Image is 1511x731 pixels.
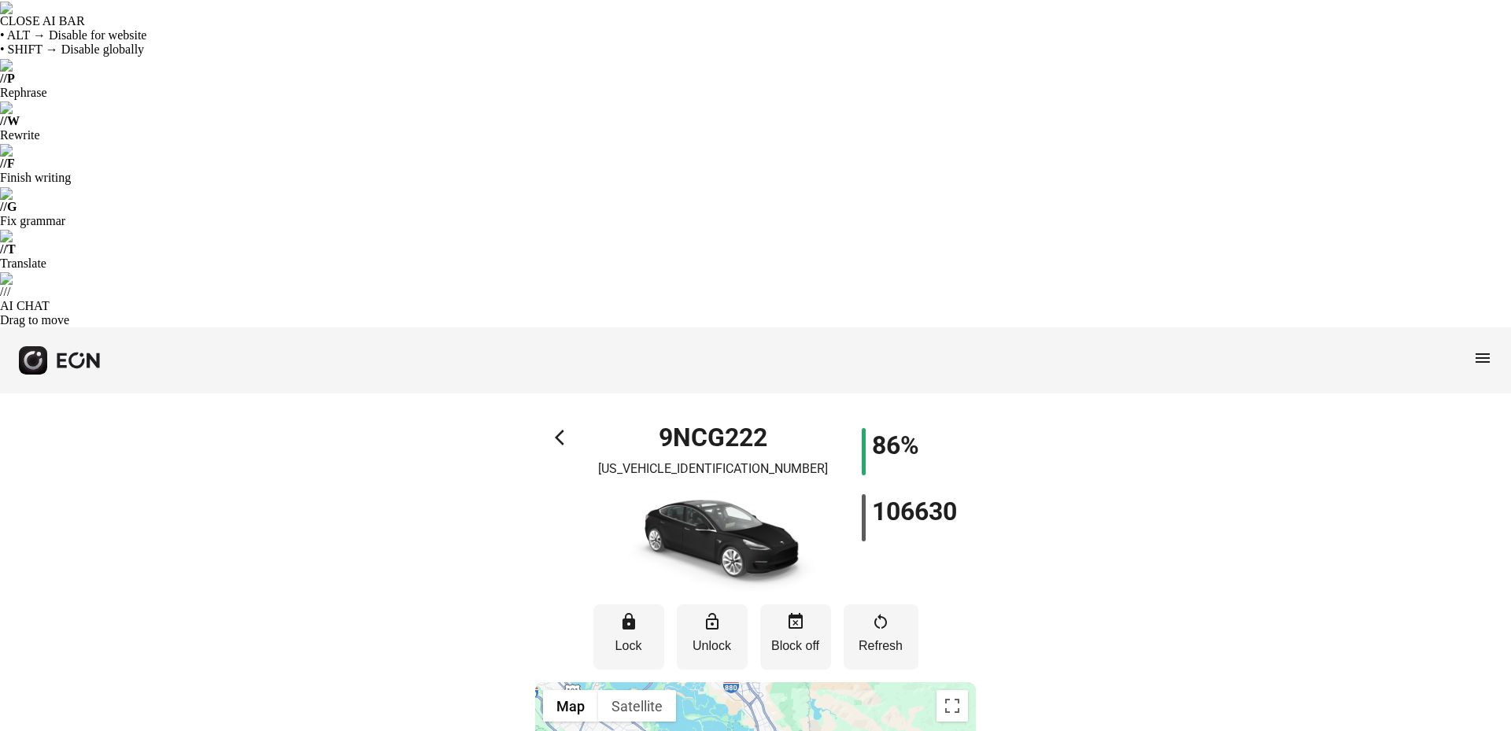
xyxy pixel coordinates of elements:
[543,690,598,722] button: Show street map
[1473,349,1492,367] span: menu
[844,604,918,670] button: Refresh
[760,604,831,670] button: Block off
[871,612,890,631] span: restart_alt
[593,604,664,670] button: Lock
[685,637,740,655] p: Unlock
[937,690,968,722] button: Toggle fullscreen view
[659,428,767,447] h1: 9NCG222
[598,690,676,722] button: Show satellite imagery
[619,612,638,631] span: lock
[598,460,828,478] p: [US_VEHICLE_IDENTIFICATION_NUMBER]
[677,604,748,670] button: Unlock
[852,637,911,655] p: Refresh
[601,637,656,655] p: Lock
[872,502,957,521] h1: 106630
[872,436,919,455] h1: 86%
[768,637,823,655] p: Block off
[603,485,823,595] img: car
[703,612,722,631] span: lock_open
[555,428,574,447] span: arrow_back_ios
[786,612,805,631] span: event_busy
